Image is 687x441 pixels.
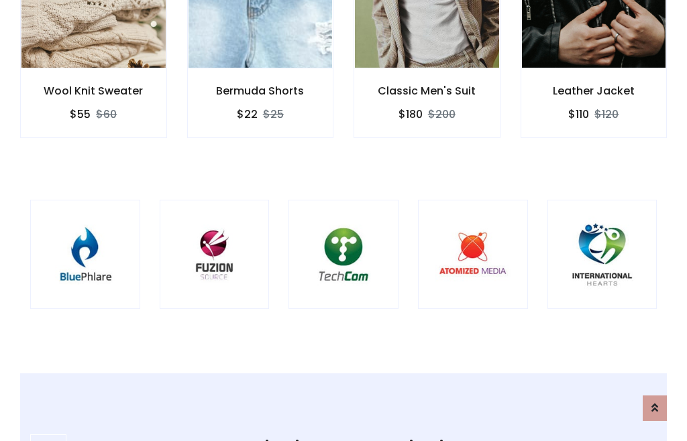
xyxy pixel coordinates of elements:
[354,84,500,97] h6: Classic Men's Suit
[21,84,166,97] h6: Wool Knit Sweater
[521,84,667,97] h6: Leather Jacket
[399,108,423,121] h6: $180
[428,107,456,122] del: $200
[594,107,619,122] del: $120
[188,84,333,97] h6: Bermuda Shorts
[70,108,91,121] h6: $55
[96,107,117,122] del: $60
[237,108,258,121] h6: $22
[263,107,284,122] del: $25
[568,108,589,121] h6: $110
